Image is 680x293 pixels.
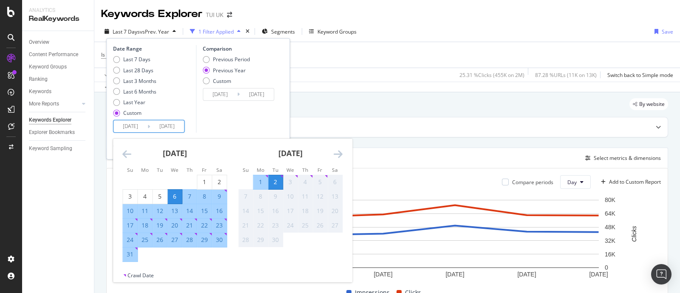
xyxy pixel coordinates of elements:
[29,63,67,71] div: Keyword Groups
[238,204,253,218] td: Not available. Sunday, September 14, 2025
[197,207,212,215] div: 15
[29,116,71,125] div: Keywords Explorer
[182,207,197,215] div: 14
[197,218,212,233] td: Selected. Friday, August 22, 2025
[212,236,227,244] div: 30
[283,218,298,233] td: Not available. Wednesday, September 24, 2025
[283,207,297,215] div: 17
[298,189,313,204] td: Not available. Thursday, September 11, 2025
[302,166,308,173] small: Th
[182,204,197,218] td: Selected. Thursday, August 14, 2025
[313,192,327,201] div: 12
[123,88,156,95] div: Last 6 Months
[113,28,140,35] span: Last 7 Days
[138,218,153,233] td: Selected. Monday, August 18, 2025
[605,210,616,217] text: 64K
[253,175,268,189] td: Selected. Monday, September 1, 2025
[113,77,156,85] div: Last 3 Months
[138,236,152,244] div: 25
[153,236,167,244] div: 26
[268,192,283,201] div: 9
[605,197,616,204] text: 80K
[197,233,212,247] td: Selected. Friday, August 29, 2025
[182,218,197,233] td: Selected. Thursday, August 21, 2025
[197,178,212,186] div: 1
[651,25,673,38] button: Save
[535,71,597,79] div: 87.28 % URLs ( 11K on 13K )
[313,189,328,204] td: Not available. Friday, September 12, 2025
[240,88,274,100] input: End Date
[101,25,179,38] button: Last 7 DaysvsPrev. Year
[113,99,156,106] div: Last Year
[253,236,268,244] div: 29
[182,189,197,204] td: Selected. Thursday, August 7, 2025
[253,218,268,233] td: Not available. Monday, September 22, 2025
[238,192,253,201] div: 7
[29,75,48,84] div: Ranking
[123,250,137,259] div: 31
[171,166,178,173] small: We
[29,7,87,14] div: Analytics
[29,38,49,47] div: Overview
[123,207,137,215] div: 10
[605,251,616,258] text: 16K
[212,233,227,247] td: Selected. Saturday, August 30, 2025
[268,207,283,215] div: 16
[167,221,182,230] div: 20
[283,189,298,204] td: Not available. Wednesday, September 10, 2025
[29,50,78,59] div: Content Performance
[283,178,297,186] div: 3
[153,233,167,247] td: Selected. Tuesday, August 26, 2025
[123,218,138,233] td: Selected. Sunday, August 17, 2025
[651,264,671,284] div: Open Intercom Messenger
[313,175,328,189] td: Not available. Friday, September 5, 2025
[445,271,464,278] text: [DATE]
[197,175,212,189] td: Choose Friday, August 1, 2025 as your check-in date. It’s available.
[167,233,182,247] td: Selected. Wednesday, August 27, 2025
[607,71,673,79] div: Switch back to Simple mode
[639,102,665,107] span: By website
[631,226,637,242] text: Clicks
[227,12,232,18] div: arrow-right-arrow-left
[238,233,253,247] td: Not available. Sunday, September 28, 2025
[253,233,268,247] td: Not available. Monday, September 29, 2025
[268,175,283,189] td: Selected as end date. Tuesday, September 2, 2025
[313,207,327,215] div: 19
[328,189,343,204] td: Not available. Saturday, September 13, 2025
[298,178,312,186] div: 4
[328,221,342,230] div: 27
[29,87,51,96] div: Keywords
[140,28,169,35] span: vs Prev. Year
[609,179,661,185] div: Add to Custom Report
[197,189,212,204] td: Selected. Friday, August 8, 2025
[203,77,250,85] div: Custom
[29,14,87,24] div: RealKeywords
[328,207,342,215] div: 20
[163,148,187,158] strong: [DATE]
[198,28,234,35] div: 1 Filter Applied
[604,68,673,82] button: Switch back to Simple mode
[203,56,250,63] div: Previous Period
[123,233,138,247] td: Selected. Sunday, August 24, 2025
[629,98,668,110] div: legacy label
[150,120,184,132] input: End Date
[29,87,88,96] a: Keywords
[271,28,295,35] span: Segments
[138,233,153,247] td: Selected. Monday, August 25, 2025
[605,237,616,244] text: 32K
[197,192,212,201] div: 8
[313,204,328,218] td: Not available. Friday, September 19, 2025
[268,221,283,230] div: 23
[272,166,278,173] small: Tu
[113,196,653,281] div: A chart.
[213,56,250,63] div: Previous Period
[567,179,577,186] span: Day
[113,67,156,74] div: Last 28 Days
[167,236,182,244] div: 27
[153,207,167,215] div: 12
[283,221,297,230] div: 24
[101,7,202,21] div: Keywords Explorer
[141,166,149,173] small: Mo
[138,192,152,201] div: 4
[29,63,88,71] a: Keyword Groups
